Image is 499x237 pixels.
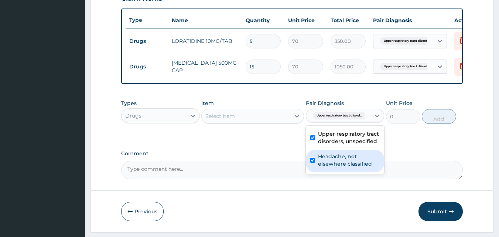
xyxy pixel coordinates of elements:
label: Types [121,100,137,106]
th: Type [126,13,168,27]
div: Drugs [125,112,141,119]
button: Add [422,109,456,124]
td: [MEDICAL_DATA] 500MG CAP [168,55,242,78]
label: Upper respiratory tract disorders, unspecified [318,130,380,145]
span: Upper respiratory tract disord... [380,63,433,70]
th: Pair Diagnosis [369,13,451,28]
span: Upper respiratory tract disord... [380,37,433,45]
th: Total Price [327,13,369,28]
button: Submit [418,202,463,221]
span: Upper respiratory tract disord... [313,112,366,119]
th: Quantity [242,13,284,28]
button: Previous [121,202,164,221]
label: Headache, not elsewhere classified [318,153,380,167]
td: LORATIDINE 10MG/TAB [168,34,242,48]
td: Drugs [126,34,168,48]
div: Select Item [205,112,235,120]
label: Pair Diagnosis [306,99,344,107]
th: Unit Price [284,13,327,28]
label: Unit Price [386,99,413,107]
th: Name [168,13,242,28]
td: Drugs [126,60,168,74]
label: Item [201,99,214,107]
th: Actions [451,13,488,28]
label: Comment [121,150,463,157]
